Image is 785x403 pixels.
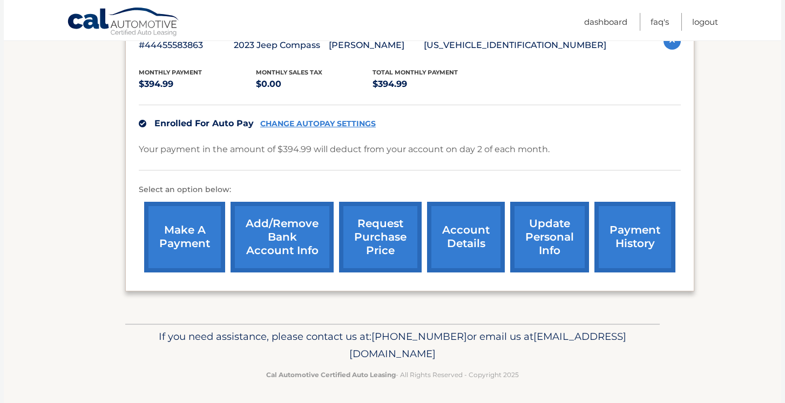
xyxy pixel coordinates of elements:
[154,118,254,128] span: Enrolled For Auto Pay
[424,38,606,53] p: [US_VEHICLE_IDENTIFICATION_NUMBER]
[139,183,681,196] p: Select an option below:
[510,202,589,272] a: update personal info
[139,69,202,76] span: Monthly Payment
[584,13,627,31] a: Dashboard
[256,69,322,76] span: Monthly sales Tax
[67,7,180,38] a: Cal Automotive
[144,202,225,272] a: make a payment
[373,69,458,76] span: Total Monthly Payment
[329,38,424,53] p: [PERSON_NAME]
[231,202,334,272] a: Add/Remove bank account info
[139,38,234,53] p: #44455583863
[266,371,396,379] strong: Cal Automotive Certified Auto Leasing
[139,142,550,157] p: Your payment in the amount of $394.99 will deduct from your account on day 2 of each month.
[132,369,653,380] p: - All Rights Reserved - Copyright 2025
[139,77,256,92] p: $394.99
[139,120,146,127] img: check.svg
[373,77,490,92] p: $394.99
[371,330,467,343] span: [PHONE_NUMBER]
[339,202,422,272] a: request purchase price
[256,77,373,92] p: $0.00
[260,119,376,128] a: CHANGE AUTOPAY SETTINGS
[692,13,718,31] a: Logout
[132,328,653,363] p: If you need assistance, please contact us at: or email us at
[427,202,505,272] a: account details
[234,38,329,53] p: 2023 Jeep Compass
[594,202,675,272] a: payment history
[651,13,669,31] a: FAQ's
